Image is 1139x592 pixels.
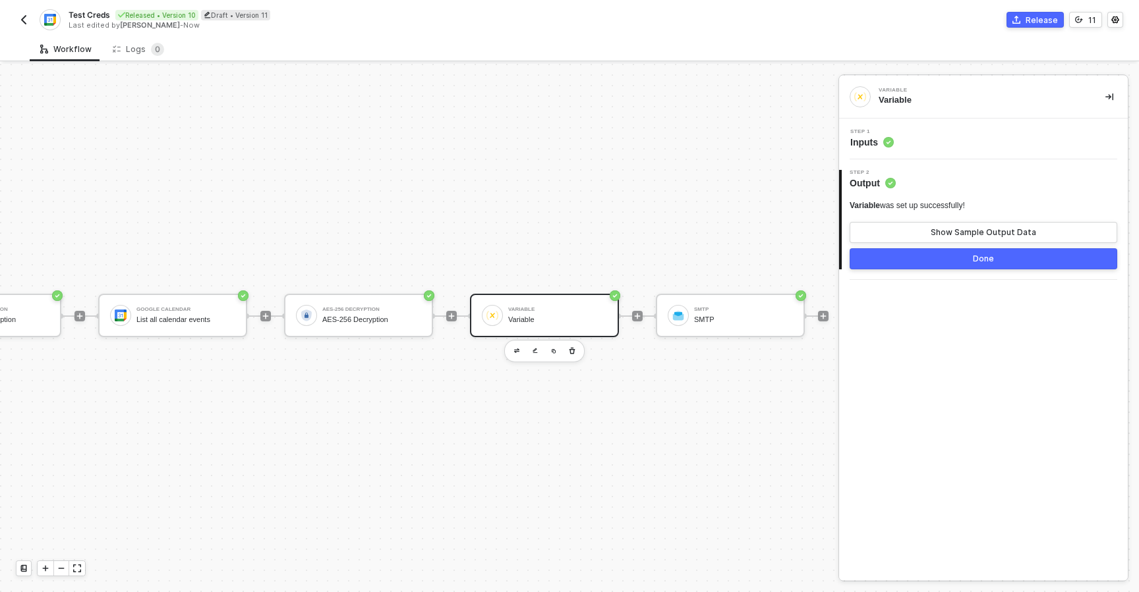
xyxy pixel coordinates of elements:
[850,248,1117,269] button: Done
[672,309,684,321] img: icon
[204,11,211,18] span: icon-edit
[850,222,1117,243] button: Show Sample Output Data
[322,307,421,312] div: AES-256 Decryption
[1012,16,1020,24] span: icon-commerce
[850,176,896,190] span: Output
[879,94,1084,106] div: Variable
[850,136,894,149] span: Inputs
[76,312,84,320] span: icon-play
[73,564,81,572] span: icon-expand
[322,315,421,324] div: AES-256 Decryption
[52,290,63,301] span: icon-success-page
[16,12,32,28] button: back
[69,9,110,20] span: Test Creds
[1111,16,1119,24] span: icon-settings
[136,315,235,324] div: List all calendar events
[424,290,434,301] span: icon-success-page
[509,343,525,359] button: edit-cred
[854,91,866,103] img: integration-icon
[262,312,270,320] span: icon-play
[508,315,607,324] div: Variable
[115,10,198,20] div: Released • Version 10
[610,290,620,301] span: icon-success-page
[850,201,880,210] span: Variable
[115,309,127,321] img: icon
[113,43,164,56] div: Logs
[486,309,498,321] img: icon
[57,564,65,572] span: icon-minus
[201,10,270,20] div: Draft • Version 11
[1088,14,1096,26] div: 11
[973,254,994,264] div: Done
[694,307,793,312] div: SMTP
[301,309,312,321] img: icon
[546,343,562,359] button: copy-block
[1026,14,1058,26] div: Release
[551,348,556,354] img: copy-block
[819,312,827,320] span: icon-play
[40,44,92,55] div: Workflow
[238,290,248,301] span: icon-success-page
[694,315,793,324] div: SMTP
[850,129,894,134] span: Step 1
[1075,16,1083,24] span: icon-versioning
[527,343,543,359] button: edit-cred
[18,14,29,25] img: back
[151,43,164,56] sup: 0
[1007,12,1064,28] button: Release
[839,170,1128,269] div: Step 2Output Variablewas set up successfully!Show Sample Output DataDone
[633,312,641,320] span: icon-play
[931,227,1036,238] div: Show Sample Output Data
[42,564,49,572] span: icon-play
[44,14,55,26] img: integration-icon
[879,88,1076,93] div: Variable
[514,348,519,353] img: edit-cred
[796,290,806,301] span: icon-success-page
[136,307,235,312] div: Google Calendar
[508,307,607,312] div: Variable
[448,312,455,320] span: icon-play
[1069,12,1102,28] button: 11
[533,348,538,354] img: edit-cred
[1105,93,1113,101] span: icon-collapse-right
[850,200,965,211] div: was set up successfully!
[850,170,896,175] span: Step 2
[69,20,568,30] div: Last edited by - Now
[120,20,180,30] span: [PERSON_NAME]
[839,129,1128,149] div: Step 1Inputs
